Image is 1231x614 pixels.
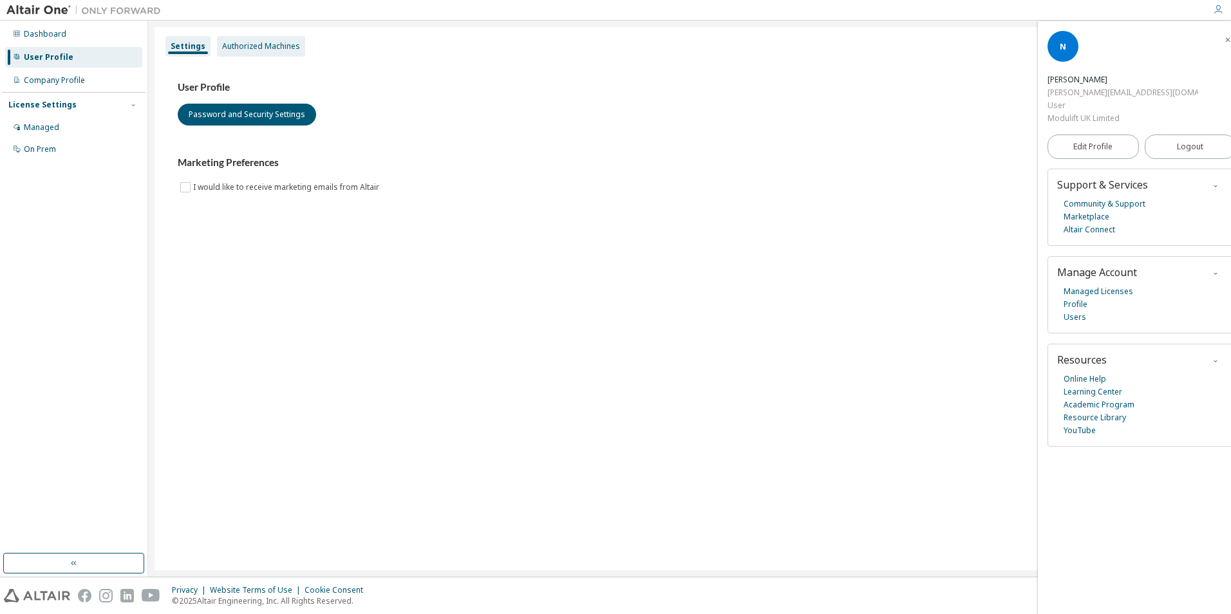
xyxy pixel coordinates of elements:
[1073,142,1113,152] span: Edit Profile
[1064,311,1086,324] a: Users
[1048,135,1139,159] a: Edit Profile
[1064,424,1096,437] a: YouTube
[1057,265,1137,279] span: Manage Account
[6,4,167,17] img: Altair One
[1064,298,1087,311] a: Profile
[178,104,316,126] button: Password and Security Settings
[178,156,1201,169] h3: Marketing Preferences
[1064,398,1134,411] a: Academic Program
[1048,86,1198,99] div: [PERSON_NAME][EMAIL_ADDRESS][DOMAIN_NAME]
[1064,386,1122,398] a: Learning Center
[1060,41,1066,52] span: N
[1064,411,1126,424] a: Resource Library
[172,585,210,595] div: Privacy
[210,585,305,595] div: Website Terms of Use
[24,144,56,154] div: On Prem
[178,81,1201,94] h3: User Profile
[8,100,77,110] div: License Settings
[1048,99,1198,112] div: User
[1057,353,1107,367] span: Resources
[24,52,73,62] div: User Profile
[24,75,85,86] div: Company Profile
[99,589,113,602] img: instagram.svg
[193,180,382,195] label: I would like to receive marketing emails from Altair
[24,122,59,133] div: Managed
[1064,210,1109,223] a: Marketplace
[222,41,300,51] div: Authorized Machines
[1177,140,1203,153] span: Logout
[120,589,134,602] img: linkedin.svg
[305,585,371,595] div: Cookie Consent
[1048,112,1198,125] div: Modulift UK Limited
[1064,373,1106,386] a: Online Help
[1048,73,1198,86] div: Nikitesh Rana
[1064,223,1115,236] a: Altair Connect
[4,589,70,602] img: altair_logo.svg
[1057,178,1148,192] span: Support & Services
[142,589,160,602] img: youtube.svg
[78,589,91,602] img: facebook.svg
[1064,285,1133,298] a: Managed Licenses
[171,41,205,51] div: Settings
[172,595,371,606] p: © 2025 Altair Engineering, Inc. All Rights Reserved.
[24,29,66,39] div: Dashboard
[1064,198,1145,210] a: Community & Support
